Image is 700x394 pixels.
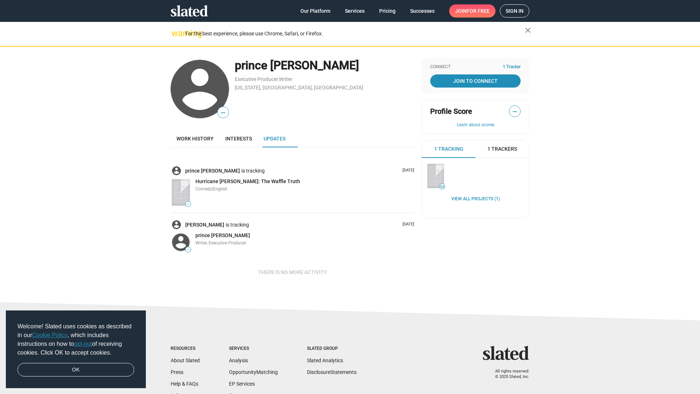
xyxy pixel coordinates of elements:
span: Join [455,4,490,18]
a: Help & FAQs [171,381,198,387]
span: for free [467,4,490,18]
a: Pricing [373,4,401,18]
span: — [218,108,229,117]
a: OpportunityMatching [229,369,278,375]
a: opt-out [74,341,92,347]
a: Hurricane [PERSON_NAME]: The Waffle Truth [195,178,300,185]
a: Cookie Policy [32,332,67,338]
a: Join To Connect [430,74,521,88]
a: Services [339,4,370,18]
span: is tracking [241,167,266,174]
span: Join To Connect [432,74,519,88]
p: [DATE] [400,222,414,227]
div: prince [PERSON_NAME] [235,58,414,73]
span: Sign in [506,5,524,17]
span: English [213,186,227,192]
span: Profile Score [430,107,472,116]
a: View all Projects (1) [451,196,500,202]
span: — [186,202,191,206]
a: [PERSON_NAME] [185,221,226,228]
a: Interests [219,130,258,147]
a: Our Platform [295,4,336,18]
div: For the best experience, please use Chrome, Safari, or Firefox. [185,29,525,39]
span: 1 Trackers [487,146,517,152]
a: Slated Analytics [307,358,343,363]
span: — [186,248,191,252]
a: dismiss cookie message [17,363,134,377]
span: , [278,78,279,82]
a: Work history [171,130,219,147]
a: DisclosureStatements [307,369,357,375]
span: Successes [410,4,435,18]
a: Executive Producer [235,76,278,82]
div: Services [229,346,278,352]
span: Hurricane [PERSON_NAME]: The Waffle Truth [195,178,300,184]
span: prince [PERSON_NAME] [195,232,250,238]
a: prince [PERSON_NAME] [195,232,250,239]
span: 1 Tracker [503,64,521,70]
div: cookieconsent [6,310,146,389]
div: Resources [171,346,200,352]
a: EP Services [229,381,255,387]
span: Work history [176,136,214,142]
span: 53 [440,185,445,189]
p: [DATE] [400,168,414,173]
button: There is no more activity [252,266,333,279]
a: Joinfor free [449,4,495,18]
a: Updates [258,130,291,147]
a: [US_STATE], [GEOGRAPHIC_DATA], [GEOGRAPHIC_DATA] [235,85,363,90]
div: Slated Group [307,346,357,352]
span: | [212,186,213,192]
span: is tracking [226,221,250,228]
span: Our Platform [300,4,330,18]
a: Sign in [500,4,529,18]
span: Comedy [195,186,212,192]
a: Writer [279,76,292,82]
span: Updates [264,136,285,142]
span: There is no more activity [258,266,327,279]
span: Welcome! Slated uses cookies as described in our , which includes instructions on how to of recei... [17,322,134,357]
mat-icon: warning [171,29,180,38]
button: Learn about scores [430,122,521,128]
a: About Slated [171,358,200,363]
span: Services [345,4,365,18]
a: prince [PERSON_NAME] [185,167,241,174]
a: Press [171,369,183,375]
div: Connect [430,64,521,70]
mat-icon: close [524,26,532,35]
span: Writer, Executive Producer [195,240,246,246]
a: Successes [404,4,440,18]
a: Analysis [229,358,248,363]
p: All rights reserved. © 2025 Slated, Inc. [487,369,529,379]
span: 1 Tracking [434,146,463,152]
span: Pricing [379,4,396,18]
span: Interests [225,136,252,142]
span: — [509,107,520,116]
